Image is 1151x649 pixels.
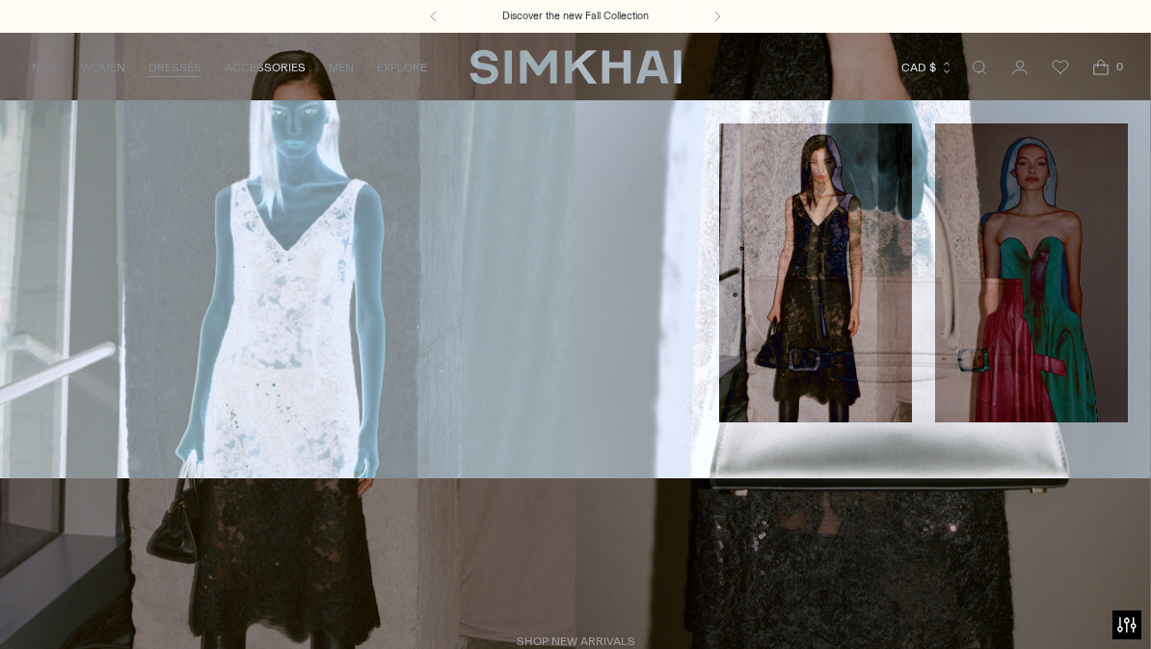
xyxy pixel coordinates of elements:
a: ACCESSORIES [225,46,306,89]
a: NEW [32,46,58,89]
a: Discover the new Fall Collection [502,9,649,24]
a: WOMEN [81,46,125,89]
a: Open search modal [960,48,999,87]
a: SIMKHAI [469,48,682,86]
a: Go to the account page [1001,48,1039,87]
a: EXPLORE [377,46,427,89]
span: 0 [1111,58,1128,75]
button: CAD $ [901,46,953,89]
a: MEN [329,46,354,89]
a: Wishlist [1041,48,1080,87]
a: DRESSES [148,46,201,89]
a: Open cart modal [1082,48,1120,87]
